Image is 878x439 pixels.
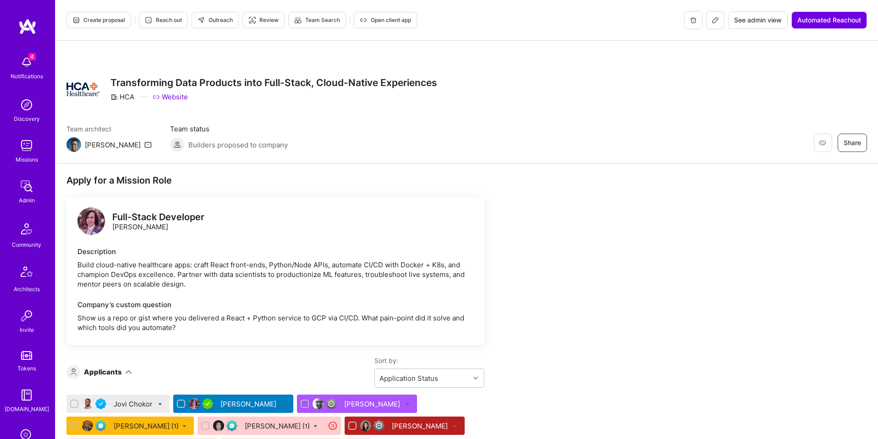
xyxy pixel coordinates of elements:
div: Application Status [379,374,438,383]
div: Apply for a Mission Role [66,174,484,186]
button: Automated Reachout [791,11,867,29]
div: [PERSON_NAME] [344,399,402,409]
img: Invite [17,307,36,325]
div: [PERSON_NAME] [392,421,450,431]
button: See admin view [728,11,788,29]
button: Team Search [288,12,346,28]
i: icon CompanyGray [110,93,118,101]
img: logo [77,207,105,235]
div: Description [77,247,473,256]
div: Applicants [84,367,122,377]
i: Bulk Status Update [406,402,410,406]
img: tokens [21,351,32,360]
div: Discovery [14,114,40,124]
i: icon Chevron [473,376,478,380]
sup: [1] [171,421,179,431]
div: Invite [20,325,34,335]
i: Bulk Status Update [313,424,318,428]
img: discovery [17,96,36,114]
button: Create proposal [66,12,131,28]
span: 4 [28,53,36,60]
span: Team architect [66,124,152,134]
img: admin teamwork [17,177,36,195]
img: guide book [17,386,36,404]
a: logo [77,207,105,237]
img: A.Teamer in Residence [202,398,213,409]
div: Tokens [17,363,36,373]
p: Show us a repo or gist where you delivered a React + Python service to GCP via CI/CD. What pain-p... [77,313,473,332]
div: Notifications [11,71,43,81]
span: Share [844,138,861,147]
div: Full-Stack Developer [112,212,204,222]
div: Company’s custom question [77,300,473,309]
a: Website [153,92,188,102]
img: User Avatar [360,420,371,431]
label: Sort by: [374,356,484,365]
i: Bulk Status Update [282,402,286,406]
button: Reach out [139,12,188,28]
div: [PERSON_NAME] [220,399,278,409]
div: [PERSON_NAME] [114,421,179,431]
img: bell [17,53,36,71]
span: Outreach [198,16,233,24]
img: User Avatar [82,398,93,409]
div: [DOMAIN_NAME] [5,404,49,414]
span: Builders proposed to company [188,140,288,150]
div: HCA [110,92,134,102]
button: Outreach [192,12,239,28]
span: Team Search [294,16,340,24]
span: Create proposal [72,16,125,24]
img: teamwork [17,136,36,155]
span: Team status [170,124,288,134]
img: Team Architect [66,137,81,152]
i: icon Mail [144,141,152,148]
img: Builders proposed to company [170,137,185,152]
i: icon CloseRedCircle [328,421,338,431]
span: See admin view [734,16,782,25]
div: Jovi Chokor [114,399,154,409]
button: Open client app [354,12,417,28]
span: Automated Reachout [797,16,861,25]
i: icon Targeter [248,16,256,24]
img: User Avatar [189,398,200,409]
button: Review [242,12,285,28]
span: Reach out [145,16,182,24]
div: [PERSON_NAME] [85,140,141,150]
div: Community [12,240,41,249]
img: Vetted A.Teamer [95,398,106,409]
img: User Avatar [213,420,224,431]
div: Admin [19,195,35,205]
img: Limited Access [326,398,337,409]
i: icon EyeClosed [819,139,826,146]
div: Architects [14,284,40,294]
img: Company Logo [66,82,99,96]
i: Bulk Status Update [182,424,187,428]
img: Limited Access [373,420,384,431]
div: Build cloud-native healthcare apps: craft React front-ends, Python/Node APIs, automate CI/CD with... [77,260,473,289]
sup: [1] [302,421,310,431]
i: Bulk Status Update [158,402,162,406]
img: User Avatar [313,398,324,409]
span: Open client app [360,16,411,24]
span: Review [248,16,279,24]
img: Architects [16,262,38,284]
img: Evaluation Call Pending [95,420,106,431]
img: logo [18,18,37,35]
i: Bulk Status Update [453,424,457,428]
div: [PERSON_NAME] [245,421,310,431]
h3: Transforming Data Products into Full-Stack, Cloud-Native Experiences [110,77,437,88]
div: Missions [16,155,38,164]
i: icon Applicant [70,369,77,375]
button: Share [838,134,867,152]
i: icon Proposal [72,16,80,24]
img: Evaluation Call Pending [226,420,237,431]
img: User Avatar [82,420,93,431]
i: icon ArrowDown [125,369,132,375]
div: [PERSON_NAME] [112,212,204,232]
img: Community [16,218,38,240]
